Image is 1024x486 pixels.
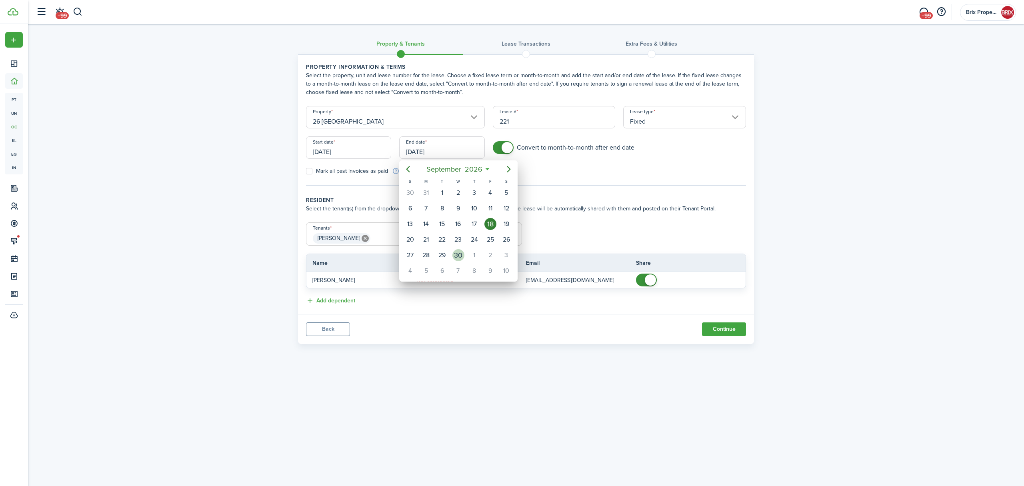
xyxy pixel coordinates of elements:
[424,162,463,176] span: September
[420,249,432,261] div: Monday, September 28, 2026
[468,202,480,214] div: Thursday, September 10, 2026
[436,202,448,214] div: Tuesday, September 8, 2026
[434,178,450,185] div: T
[452,218,464,230] div: Wednesday, September 16, 2026
[468,218,480,230] div: Thursday, September 17, 2026
[452,187,464,199] div: Wednesday, September 2, 2026
[498,178,514,185] div: S
[400,161,416,177] mbsc-button: Previous page
[468,249,480,261] div: Thursday, October 1, 2026
[404,202,416,214] div: Sunday, September 6, 2026
[452,249,464,261] div: Wednesday, September 30, 2026
[484,234,496,246] div: Friday, September 25, 2026
[468,187,480,199] div: Thursday, September 3, 2026
[420,234,432,246] div: Monday, September 21, 2026
[436,187,448,199] div: Tuesday, September 1, 2026
[468,234,480,246] div: Thursday, September 24, 2026
[420,265,432,277] div: Monday, October 5, 2026
[436,249,448,261] div: Tuesday, September 29, 2026
[404,249,416,261] div: Sunday, September 27, 2026
[452,265,464,277] div: Wednesday, October 7, 2026
[420,202,432,214] div: Monday, September 7, 2026
[436,218,448,230] div: Tuesday, September 15, 2026
[500,249,512,261] div: Saturday, October 3, 2026
[468,265,480,277] div: Thursday, October 8, 2026
[484,187,496,199] div: Friday, September 4, 2026
[402,178,418,185] div: S
[500,265,512,277] div: Saturday, October 10, 2026
[452,202,464,214] div: Wednesday, September 9, 2026
[436,265,448,277] div: Tuesday, October 6, 2026
[482,178,498,185] div: F
[500,187,512,199] div: Saturday, September 5, 2026
[484,218,496,230] div: Friday, September 18, 2026
[484,202,496,214] div: Friday, September 11, 2026
[404,187,416,199] div: Sunday, August 30, 2026
[421,162,487,176] mbsc-button: September2026
[404,265,416,277] div: Sunday, October 4, 2026
[500,234,512,246] div: Saturday, September 26, 2026
[501,161,517,177] mbsc-button: Next page
[420,218,432,230] div: Monday, September 14, 2026
[484,265,496,277] div: Friday, October 9, 2026
[484,249,496,261] div: Friday, October 2, 2026
[463,162,484,176] span: 2026
[436,234,448,246] div: Tuesday, September 22, 2026
[500,218,512,230] div: Saturday, September 19, 2026
[420,187,432,199] div: Monday, August 31, 2026
[500,202,512,214] div: Saturday, September 12, 2026
[418,178,434,185] div: M
[452,234,464,246] div: Wednesday, September 23, 2026
[466,178,482,185] div: T
[404,218,416,230] div: Sunday, September 13, 2026
[450,178,466,185] div: W
[404,234,416,246] div: Sunday, September 20, 2026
